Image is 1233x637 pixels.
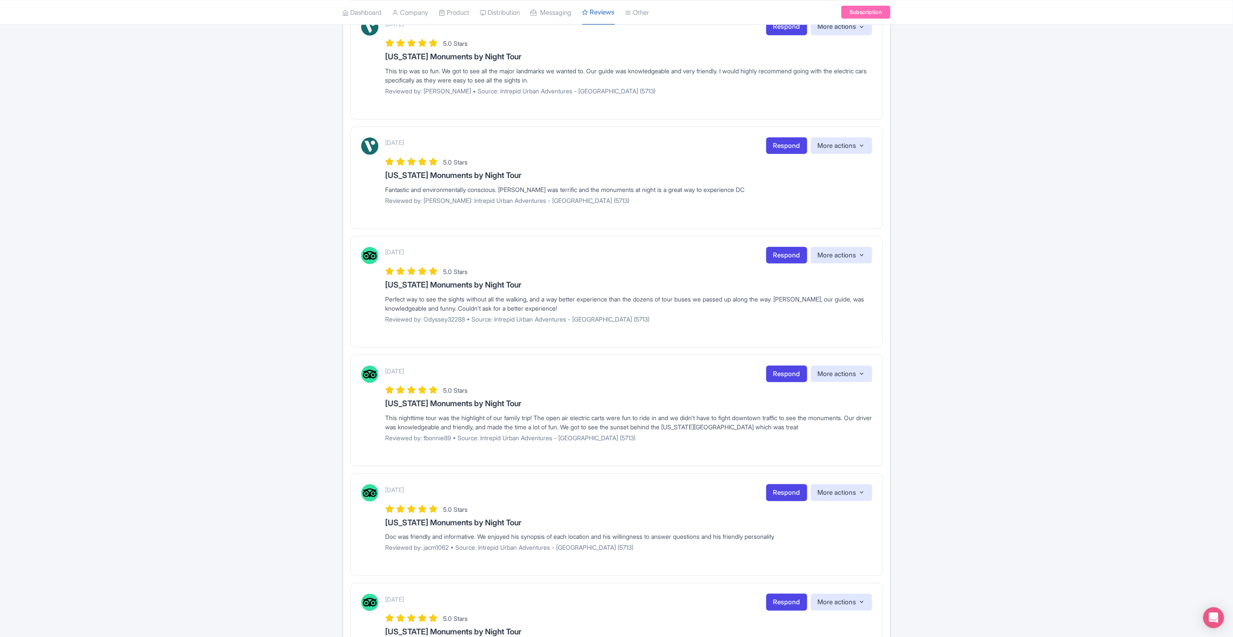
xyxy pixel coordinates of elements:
[386,315,872,324] p: Reviewed by: Odyssey32288 • Source: Intrepid Urban Adventures - [GEOGRAPHIC_DATA] (5713)
[386,247,404,257] p: [DATE]
[766,484,807,501] a: Respond
[361,18,379,36] img: Viator Logo
[393,0,429,24] a: Company
[386,185,872,194] div: Fantastic and environmentally conscious. [PERSON_NAME] was terrific and the monuments at night is...
[480,0,520,24] a: Distribution
[386,413,872,432] div: This nighttime tour was the highlight of our family trip! The open air electric carts were fun to...
[386,433,872,442] p: Reviewed by: fbonnie89 • Source: Intrepid Urban Adventures - [GEOGRAPHIC_DATA] (5713)
[386,628,872,637] h3: [US_STATE] Monuments by Night Tour
[361,484,379,502] img: Tripadvisor Logo
[1203,607,1224,628] div: Open Intercom Messenger
[386,52,872,61] h3: [US_STATE] Monuments by Night Tour
[386,366,404,376] p: [DATE]
[439,0,470,24] a: Product
[766,137,807,154] a: Respond
[361,137,379,155] img: Viator Logo
[386,281,872,289] h3: [US_STATE] Monuments by Night Tour
[386,485,404,494] p: [DATE]
[444,615,468,623] span: 5.0 Stars
[811,247,872,264] button: More actions
[386,518,872,527] h3: [US_STATE] Monuments by Night Tour
[811,484,872,501] button: More actions
[625,0,649,24] a: Other
[811,366,872,383] button: More actions
[841,6,890,19] a: Subscription
[361,594,379,611] img: Tripadvisor Logo
[811,137,872,154] button: More actions
[766,366,807,383] a: Respond
[386,171,872,180] h3: [US_STATE] Monuments by Night Tour
[343,0,382,24] a: Dashboard
[444,158,468,166] span: 5.0 Stars
[531,0,572,24] a: Messaging
[811,594,872,611] button: More actions
[361,366,379,383] img: Tripadvisor Logo
[766,247,807,264] a: Respond
[386,86,872,96] p: Reviewed by: [PERSON_NAME] • Source: Intrepid Urban Adventures - [GEOGRAPHIC_DATA] (5713)
[386,543,872,552] p: Reviewed by: jacm1062 • Source: Intrepid Urban Adventures - [GEOGRAPHIC_DATA] (5713)
[386,196,872,205] p: Reviewed by: [PERSON_NAME]: Intrepid Urban Adventures - [GEOGRAPHIC_DATA] (5713)
[444,268,468,275] span: 5.0 Stars
[386,138,404,147] p: [DATE]
[386,66,872,85] div: This trip was so fun. We got to see all the major landmarks we wanted to. Our guide was knowledge...
[386,399,872,408] h3: [US_STATE] Monuments by Night Tour
[386,595,404,604] p: [DATE]
[444,40,468,47] span: 5.0 Stars
[766,594,807,611] a: Respond
[361,247,379,264] img: Tripadvisor Logo
[444,387,468,394] span: 5.0 Stars
[386,295,872,313] div: Perfect way to see the sights without all the walking, and a way better experience than the dozen...
[766,18,807,35] a: Respond
[444,506,468,513] span: 5.0 Stars
[386,532,872,541] div: Doc was friendly and informative. We enjoyed his synopsis of each location and his willingness to...
[811,18,872,35] button: More actions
